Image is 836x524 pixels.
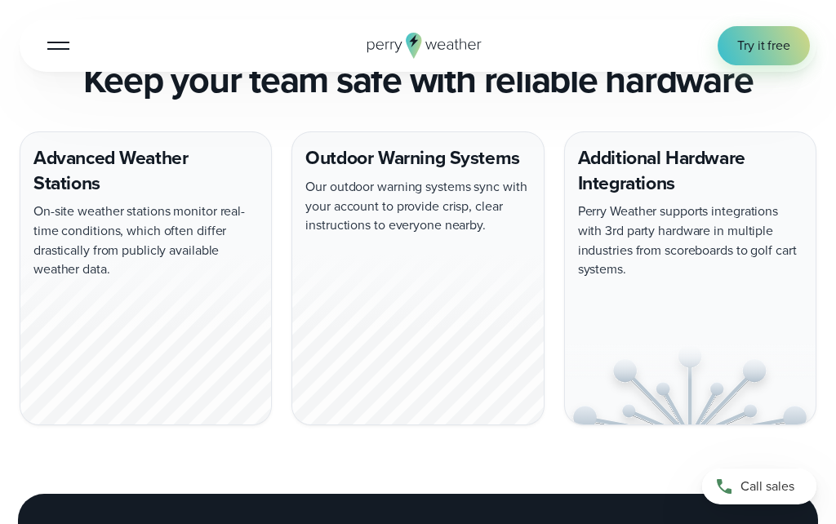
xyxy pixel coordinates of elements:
[737,36,790,56] span: Try it free
[740,477,794,496] span: Call sales
[565,344,816,425] img: Integration-Light.svg
[83,59,754,102] h2: Keep your team safe with reliable hardware
[702,468,816,504] a: Call sales
[718,26,810,65] a: Try it free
